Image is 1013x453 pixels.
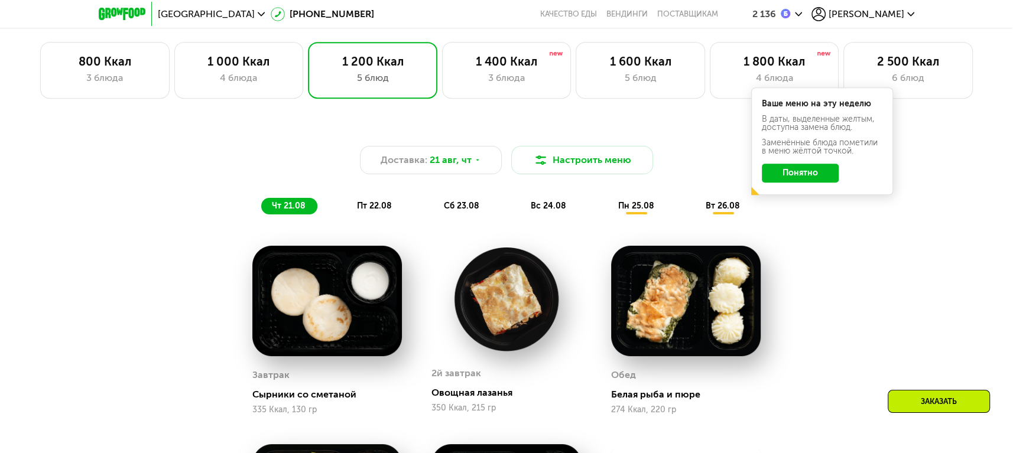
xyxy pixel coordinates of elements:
[53,71,157,85] div: 3 блюда
[511,146,653,174] button: Настроить меню
[611,366,636,384] div: Обед
[187,54,291,69] div: 1 000 Ккал
[430,153,472,167] span: 21 авг, чт
[431,364,481,382] div: 2й завтрак
[252,366,290,384] div: Завтрак
[611,389,770,400] div: Белая рыба и пюре
[431,403,581,413] div: 350 Ккал, 215 гр
[381,153,427,167] span: Доставка:
[588,71,693,85] div: 5 блюд
[357,201,392,211] span: пт 22.08
[762,164,839,182] button: Понятно
[606,9,648,19] a: Вендинги
[272,201,306,211] span: чт 21.08
[431,387,590,399] div: Овощная лазанья
[158,9,255,19] span: [GEOGRAPHIC_DATA]
[271,7,374,21] a: [PHONE_NUMBER]
[829,9,904,19] span: [PERSON_NAME]
[540,9,597,19] a: Качество еды
[53,54,157,69] div: 800 Ккал
[706,201,740,211] span: вт 26.08
[752,9,776,19] div: 2 136
[444,201,479,211] span: сб 23.08
[252,389,411,400] div: Сырники со сметаной
[611,405,761,415] div: 274 Ккал, 220 гр
[762,100,882,108] div: Ваше меню на эту неделю
[722,54,827,69] div: 1 800 Ккал
[657,9,718,19] div: поставщикам
[618,201,654,211] span: пн 25.08
[454,54,559,69] div: 1 400 Ккал
[856,54,960,69] div: 2 500 Ккал
[856,71,960,85] div: 6 блюд
[320,71,425,85] div: 5 блюд
[320,54,425,69] div: 1 200 Ккал
[252,405,402,415] div: 335 Ккал, 130 гр
[187,71,291,85] div: 4 блюда
[531,201,566,211] span: вс 24.08
[454,71,559,85] div: 3 блюда
[588,54,693,69] div: 1 600 Ккал
[722,71,827,85] div: 4 блюда
[762,139,882,155] div: Заменённые блюда пометили в меню жёлтой точкой.
[762,115,882,132] div: В даты, выделенные желтым, доступна замена блюд.
[888,390,990,413] div: Заказать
